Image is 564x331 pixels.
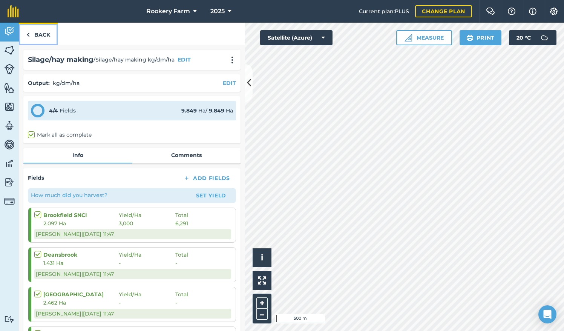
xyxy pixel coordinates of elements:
[4,101,15,112] img: svg+xml;base64,PHN2ZyB4bWxucz0iaHR0cDovL3d3dy53My5vcmcvMjAwMC9zdmciIHdpZHRoPSI1NiIgaGVpZ2h0PSI2MC...
[181,106,233,115] div: Ha / Ha
[28,79,50,87] h4: Output :
[256,297,268,309] button: +
[258,276,266,285] img: Four arrows, one pointing top left, one top right, one bottom right and the last bottom left
[4,139,15,150] img: svg+xml;base64,PD94bWwgdmVyc2lvbj0iMS4wIiBlbmNvZGluZz0idXRmLTgiPz4KPCEtLSBHZW5lcmF0b3I6IEFkb2JlIE...
[181,107,197,114] strong: 9.849
[4,120,15,131] img: svg+xml;base64,PD94bWwgdmVyc2lvbj0iMS4wIiBlbmNvZGluZz0idXRmLTgiPz4KPCEtLSBHZW5lcmF0b3I6IEFkb2JlIE...
[359,7,409,15] span: Current plan : PLUS
[43,219,119,228] span: 2.097 Ha
[209,107,224,114] strong: 9.849
[53,79,80,87] p: kg/dm/ha
[4,26,15,37] img: svg+xml;base64,PD94bWwgdmVyc2lvbj0iMS4wIiBlbmNvZGluZz0idXRmLTgiPz4KPCEtLSBHZW5lcmF0b3I6IEFkb2JlIE...
[210,7,225,16] span: 2025
[256,309,268,320] button: –
[529,7,536,16] img: svg+xml;base64,PHN2ZyB4bWxucz0iaHR0cDovL3d3dy53My5vcmcvMjAwMC9zdmciIHdpZHRoPSIxNyIgaGVpZ2h0PSIxNy...
[43,251,119,259] strong: Deansbrook
[119,299,175,307] span: -
[34,229,231,239] div: [PERSON_NAME] | [DATE] 11:47
[175,251,188,259] span: Total
[405,34,412,42] img: Ruler icon
[175,211,188,219] span: Total
[28,54,93,65] h2: Silage/hay making
[93,55,175,64] span: / Silage/hay making kg/dm/ha
[486,8,495,15] img: Two speech bubbles overlapping with the left bubble in the forefront
[228,56,237,64] img: svg+xml;base64,PHN2ZyB4bWxucz0iaHR0cDovL3d3dy53My5vcmcvMjAwMC9zdmciIHdpZHRoPSIyMCIgaGVpZ2h0PSIyNC...
[49,106,76,115] div: Fields
[4,82,15,94] img: svg+xml;base64,PHN2ZyB4bWxucz0iaHR0cDovL3d3dy53My5vcmcvMjAwMC9zdmciIHdpZHRoPSI1NiIgaGVpZ2h0PSI2MC...
[507,8,516,15] img: A question mark icon
[31,191,107,199] p: How much did you harvest?
[23,148,132,162] a: Info
[119,219,175,228] span: 3,000
[466,33,474,42] img: svg+xml;base64,PHN2ZyB4bWxucz0iaHR0cDovL3d3dy53My5vcmcvMjAwMC9zdmciIHdpZHRoPSIxOSIgaGVpZ2h0PSIyNC...
[4,177,15,188] img: svg+xml;base64,PD94bWwgdmVyc2lvbj0iMS4wIiBlbmNvZGluZz0idXRmLTgiPz4KPCEtLSBHZW5lcmF0b3I6IEFkb2JlIE...
[34,309,231,319] div: [PERSON_NAME] | [DATE] 11:47
[26,30,30,39] img: svg+xml;base64,PHN2ZyB4bWxucz0iaHR0cDovL3d3dy53My5vcmcvMjAwMC9zdmciIHdpZHRoPSI5IiBoZWlnaHQ9IjI0Ii...
[119,290,175,299] span: Yield / Ha
[253,248,271,267] button: i
[537,30,552,45] img: svg+xml;base64,PD94bWwgdmVyc2lvbj0iMS4wIiBlbmNvZGluZz0idXRmLTgiPz4KPCEtLSBHZW5lcmF0b3I6IEFkb2JlIE...
[178,55,191,64] button: EDIT
[415,5,472,17] a: Change plan
[175,290,188,299] span: Total
[28,174,44,182] h4: Fields
[175,299,177,307] span: -
[4,158,15,169] img: svg+xml;base64,PD94bWwgdmVyc2lvbj0iMS4wIiBlbmNvZGluZz0idXRmLTgiPz4KPCEtLSBHZW5lcmF0b3I6IEFkb2JlIE...
[119,259,175,267] span: -
[119,251,175,259] span: Yield / Ha
[43,299,119,307] span: 2.462 Ha
[19,23,58,45] a: Back
[223,79,236,87] button: EDIT
[396,30,452,45] button: Measure
[260,30,333,45] button: Satellite (Azure)
[516,30,531,45] span: 20 ° C
[4,45,15,56] img: svg+xml;base64,PHN2ZyB4bWxucz0iaHR0cDovL3d3dy53My5vcmcvMjAwMC9zdmciIHdpZHRoPSI1NiIgaGVpZ2h0PSI2MC...
[175,219,188,228] span: 6,291
[460,30,502,45] button: Print
[189,189,233,202] button: Set Yield
[261,253,263,262] span: i
[175,259,177,267] span: -
[4,64,15,74] img: svg+xml;base64,PD94bWwgdmVyc2lvbj0iMS4wIiBlbmNvZGluZz0idXRmLTgiPz4KPCEtLSBHZW5lcmF0b3I6IEFkb2JlIE...
[28,131,92,139] label: Mark all as complete
[49,107,58,114] strong: 4 / 4
[549,8,558,15] img: A cog icon
[132,148,241,162] a: Comments
[43,290,119,299] strong: [GEOGRAPHIC_DATA]
[43,259,119,267] span: 1.431 Ha
[177,173,236,183] button: Add Fields
[43,211,119,219] strong: Brookfield SNCI
[509,30,556,45] button: 20 °C
[4,196,15,206] img: svg+xml;base64,PD94bWwgdmVyc2lvbj0iMS4wIiBlbmNvZGluZz0idXRmLTgiPz4KPCEtLSBHZW5lcmF0b3I6IEFkb2JlIE...
[4,316,15,323] img: svg+xml;base64,PD94bWwgdmVyc2lvbj0iMS4wIiBlbmNvZGluZz0idXRmLTgiPz4KPCEtLSBHZW5lcmF0b3I6IEFkb2JlIE...
[538,305,556,323] div: Open Intercom Messenger
[8,5,19,17] img: fieldmargin Logo
[34,269,231,279] div: [PERSON_NAME] | [DATE] 11:47
[119,211,175,219] span: Yield / Ha
[146,7,190,16] span: Rookery Farm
